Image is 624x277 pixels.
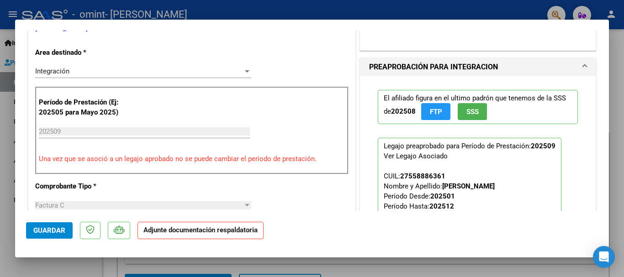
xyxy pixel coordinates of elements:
[531,142,555,150] strong: 202509
[458,103,487,120] button: SSS
[26,222,73,239] button: Guardar
[442,182,495,190] strong: [PERSON_NAME]
[384,151,448,161] div: Ver Legajo Asociado
[378,138,561,259] p: Legajo preaprobado para Período de Prestación:
[360,58,596,76] mat-expansion-panel-header: PREAPROBACIÓN PARA INTEGRACION
[378,90,578,124] p: El afiliado figura en el ultimo padrón que tenemos de la SSS de
[391,107,416,115] strong: 202508
[39,97,131,118] p: Período de Prestación (Ej: 202505 para Mayo 2025)
[39,154,345,164] p: Una vez que se asoció a un legajo aprobado no se puede cambiar el período de prestación.
[429,202,454,210] strong: 202512
[35,67,69,75] span: Integración
[384,172,495,230] span: CUIL: Nombre y Apellido: Período Desde: Período Hasta: Admite Dependencia:
[35,201,64,209] span: Factura C
[593,246,615,268] div: Open Intercom Messenger
[35,47,129,58] p: Area destinado *
[400,171,445,181] div: 27558886361
[35,181,129,192] p: Comprobante Tipo *
[430,192,455,200] strong: 202501
[421,103,450,120] button: FTP
[369,62,498,73] h1: PREAPROBACIÓN PARA INTEGRACION
[466,108,479,116] span: SSS
[143,226,258,234] strong: Adjunte documentación respaldatoria
[430,108,442,116] span: FTP
[33,226,65,235] span: Guardar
